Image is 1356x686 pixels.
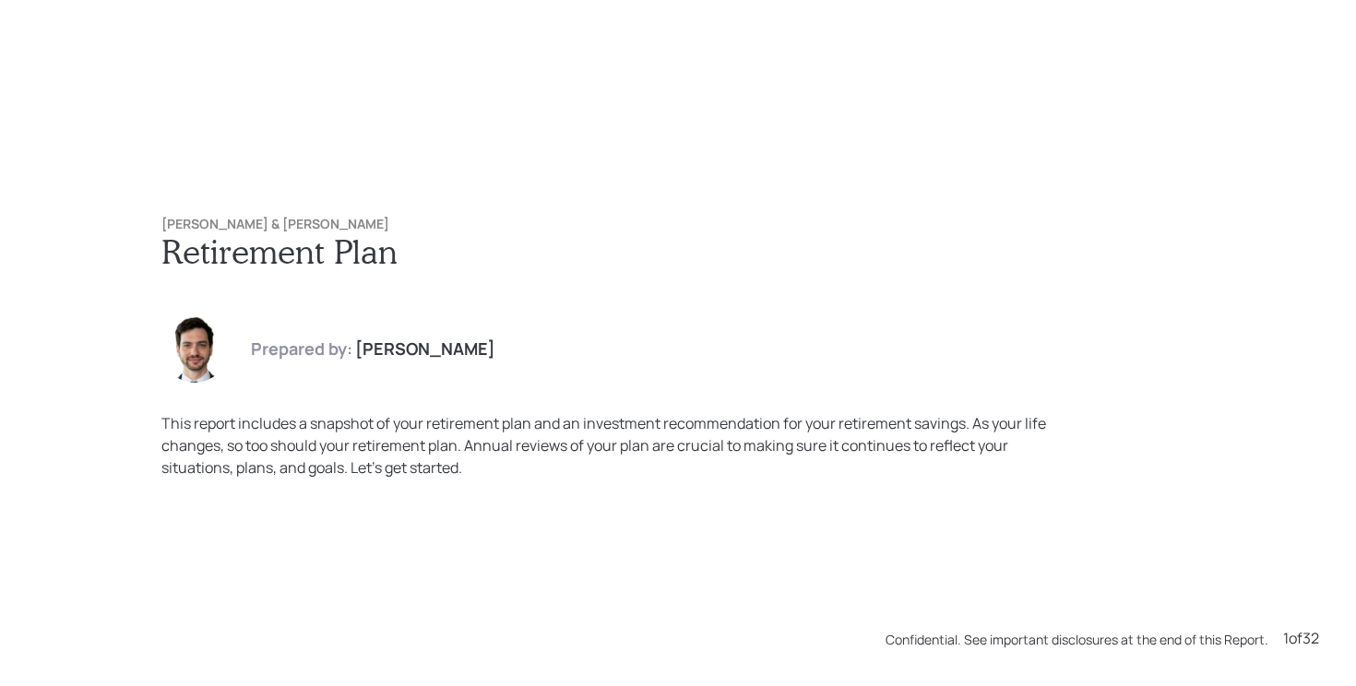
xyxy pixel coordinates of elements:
[161,231,1195,271] h1: Retirement Plan
[1283,627,1319,649] div: 1 of 32
[886,630,1268,649] div: Confidential. See important disclosures at the end of this Report.
[161,316,228,383] img: jonah-coleman-headshot.png
[161,217,1195,232] h6: [PERSON_NAME] & [PERSON_NAME]
[251,339,352,360] h4: Prepared by:
[355,339,495,360] h4: [PERSON_NAME]
[161,412,1076,479] div: This report includes a snapshot of your retirement plan and an investment recommendation for your...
